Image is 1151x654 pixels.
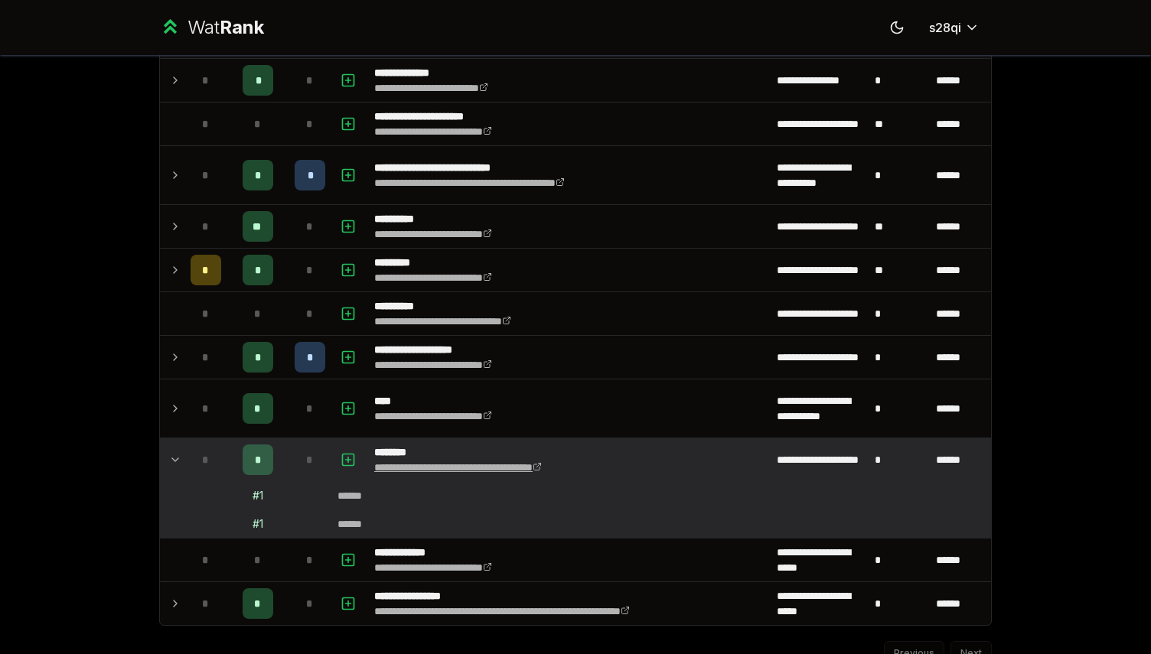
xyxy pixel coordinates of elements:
[159,15,264,40] a: WatRank
[929,18,961,37] span: s28qi
[917,14,992,41] button: s28qi
[253,516,263,532] div: # 1
[187,15,264,40] div: Wat
[220,16,264,38] span: Rank
[253,488,263,503] div: # 1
